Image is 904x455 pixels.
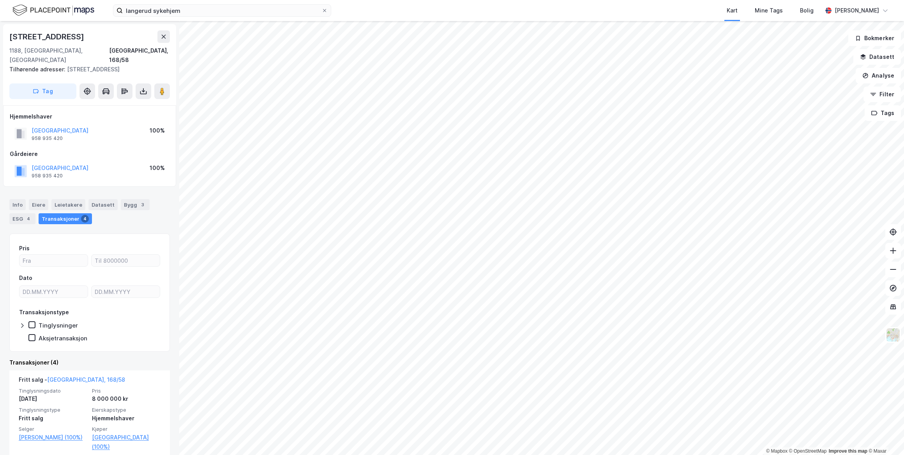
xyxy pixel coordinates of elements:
[39,213,92,224] div: Transaksjoner
[766,448,787,454] a: Mapbox
[865,105,901,121] button: Tags
[19,407,87,413] span: Tinglysningstype
[789,448,827,454] a: OpenStreetMap
[92,414,161,423] div: Hjemmelshaver
[150,126,165,135] div: 100%
[92,388,161,394] span: Pris
[32,173,63,179] div: 958 935 420
[92,286,160,297] input: DD.MM.YYYY
[865,418,904,455] div: Kontrollprogram for chat
[856,68,901,83] button: Analyse
[9,65,164,74] div: [STREET_ADDRESS]
[9,213,35,224] div: ESG
[9,358,170,367] div: Transaksjoner (4)
[835,6,879,15] div: [PERSON_NAME]
[39,335,87,342] div: Aksjetransaksjon
[81,215,89,223] div: 4
[19,375,125,388] div: Fritt salg -
[10,112,169,121] div: Hjemmelshaver
[25,215,32,223] div: 4
[829,448,867,454] a: Improve this map
[123,5,321,16] input: Søk på adresse, matrikkel, gårdeiere, leietakere eller personer
[19,414,87,423] div: Fritt salg
[19,286,88,297] input: DD.MM.YYYY
[92,433,161,451] a: [GEOGRAPHIC_DATA] (100%)
[19,426,87,432] span: Selger
[139,201,147,209] div: 3
[92,394,161,404] div: 8 000 000 kr
[19,394,87,404] div: [DATE]
[88,199,118,210] div: Datasett
[800,6,814,15] div: Bolig
[886,328,900,342] img: Z
[92,255,160,266] input: Til 8000000
[865,418,904,455] iframe: Chat Widget
[121,199,150,210] div: Bygg
[19,255,88,266] input: Fra
[19,273,32,283] div: Dato
[47,376,125,383] a: [GEOGRAPHIC_DATA], 168/58
[9,83,76,99] button: Tag
[10,149,169,159] div: Gårdeiere
[9,46,109,65] div: 1188, [GEOGRAPHIC_DATA], [GEOGRAPHIC_DATA]
[848,30,901,46] button: Bokmerker
[755,6,783,15] div: Mine Tags
[12,4,94,17] img: logo.f888ab2527a4732fd821a326f86c7f29.svg
[32,135,63,142] div: 958 935 420
[92,426,161,432] span: Kjøper
[92,407,161,413] span: Eierskapstype
[727,6,738,15] div: Kart
[9,30,86,43] div: [STREET_ADDRESS]
[863,87,901,102] button: Filter
[19,388,87,394] span: Tinglysningsdato
[109,46,170,65] div: [GEOGRAPHIC_DATA], 168/58
[9,199,26,210] div: Info
[19,244,30,253] div: Pris
[853,49,901,65] button: Datasett
[19,433,87,442] a: [PERSON_NAME] (100%)
[150,163,165,173] div: 100%
[9,66,67,73] span: Tilhørende adresser:
[51,199,85,210] div: Leietakere
[29,199,48,210] div: Eiere
[19,308,69,317] div: Transaksjonstype
[39,322,78,329] div: Tinglysninger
